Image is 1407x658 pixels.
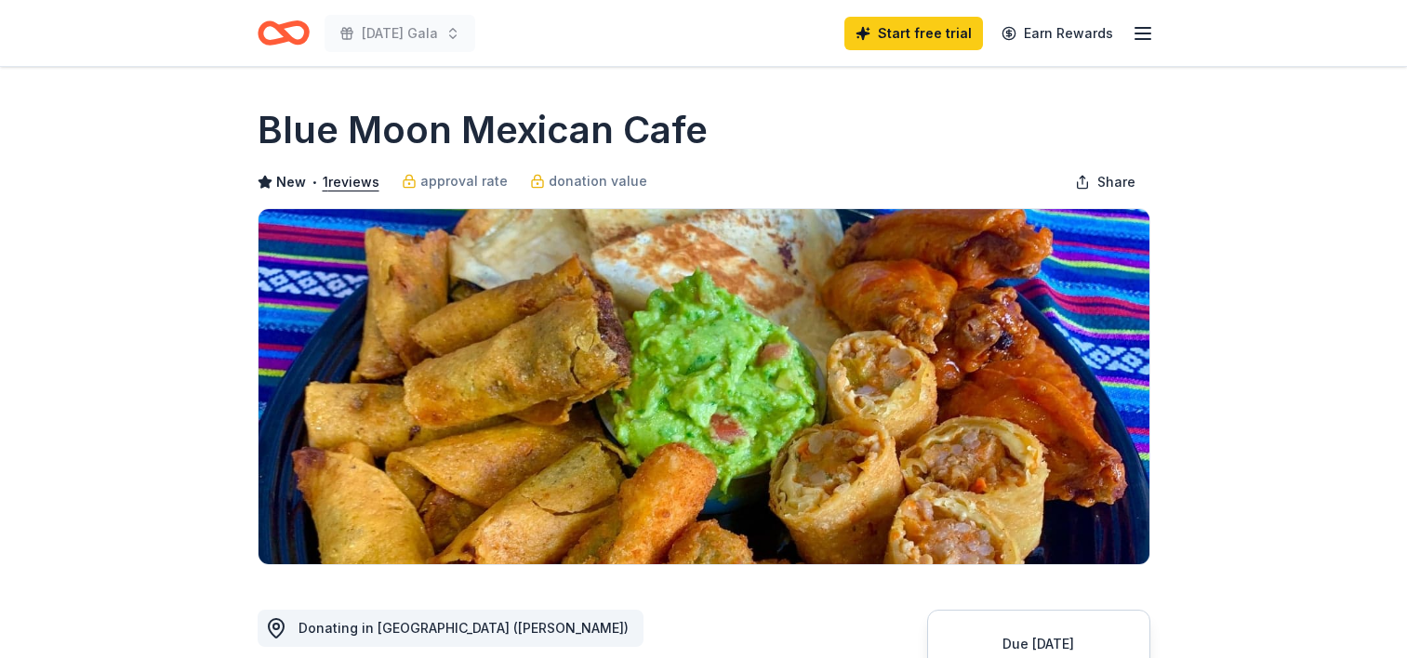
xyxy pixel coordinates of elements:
[299,620,629,636] span: Donating in [GEOGRAPHIC_DATA] ([PERSON_NAME])
[323,171,379,193] button: 1reviews
[258,11,310,55] a: Home
[549,170,647,192] span: donation value
[325,15,475,52] button: [DATE] Gala
[402,170,508,192] a: approval rate
[844,17,983,50] a: Start free trial
[258,104,708,156] h1: Blue Moon Mexican Cafe
[990,17,1124,50] a: Earn Rewards
[530,170,647,192] a: donation value
[950,633,1127,655] div: Due [DATE]
[311,175,317,190] span: •
[1060,164,1150,201] button: Share
[1097,171,1135,193] span: Share
[362,22,438,45] span: [DATE] Gala
[259,209,1149,564] img: Image for Blue Moon Mexican Cafe
[276,171,306,193] span: New
[420,170,508,192] span: approval rate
